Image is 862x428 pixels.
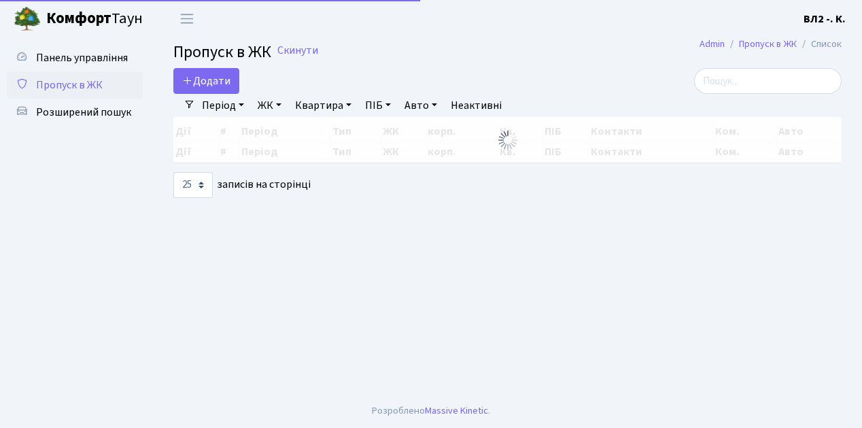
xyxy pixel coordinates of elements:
a: Розширений пошук [7,99,143,126]
img: logo.png [14,5,41,33]
b: ВЛ2 -. К. [804,12,846,27]
span: Розширений пошук [36,105,131,120]
span: Панель управління [36,50,128,65]
a: Admin [700,37,725,51]
a: Скинути [277,44,318,57]
a: Massive Kinetic [425,404,488,418]
a: ЖК [252,94,287,117]
img: Обробка... [497,129,519,151]
a: ВЛ2 -. К. [804,11,846,27]
label: записів на сторінці [173,172,311,198]
div: Розроблено . [372,404,490,418]
select: записів на сторінці [173,172,213,198]
a: Пропуск в ЖК [739,37,797,51]
a: Період [196,94,249,117]
b: Комфорт [46,7,111,29]
button: Переключити навігацію [170,7,204,30]
a: Неактивні [445,94,507,117]
span: Пропуск в ЖК [173,40,271,64]
a: Авто [399,94,443,117]
span: Пропуск в ЖК [36,78,103,93]
span: Таун [46,7,143,31]
li: Список [797,37,842,52]
input: Пошук... [694,68,842,94]
nav: breadcrumb [679,30,862,59]
a: Пропуск в ЖК [7,71,143,99]
a: Додати [173,68,239,94]
span: Додати [182,73,230,88]
a: Квартира [290,94,357,117]
a: Панель управління [7,44,143,71]
a: ПІБ [360,94,396,117]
